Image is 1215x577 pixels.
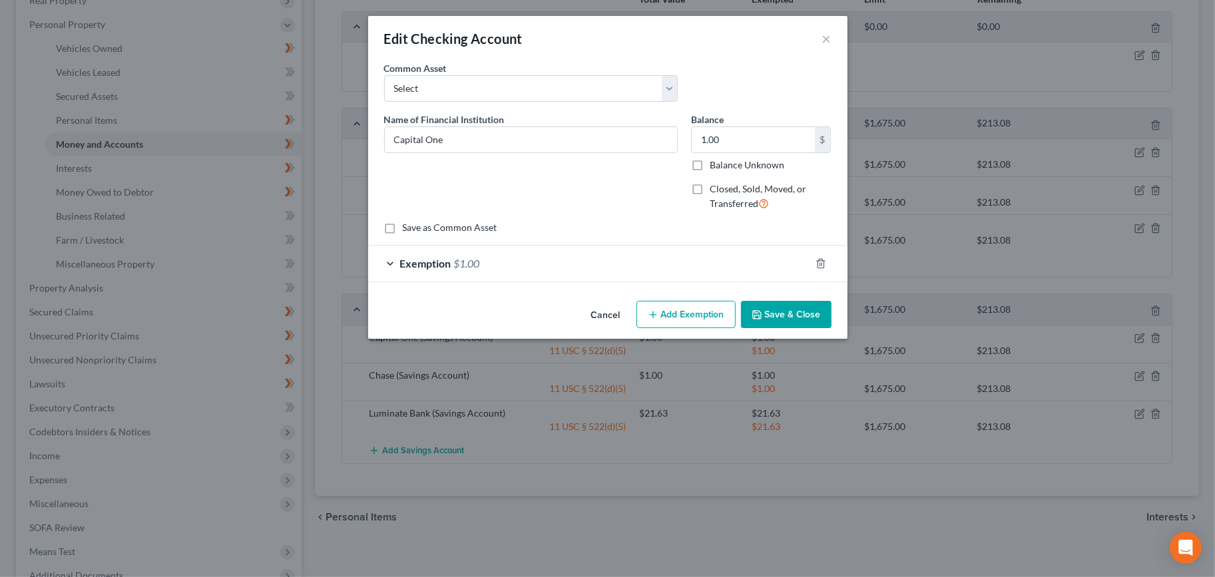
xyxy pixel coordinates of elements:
button: Add Exemption [636,301,736,329]
label: Common Asset [384,61,447,75]
input: 0.00 [692,127,815,152]
div: Edit Checking Account [384,29,523,48]
label: Balance [691,112,724,126]
div: $ [815,127,831,152]
span: Exemption [400,257,451,270]
span: Closed, Sold, Moved, or Transferred [710,183,806,209]
button: Cancel [581,302,631,329]
input: Enter name... [385,127,677,152]
span: $1.00 [454,257,480,270]
label: Save as Common Asset [403,221,497,234]
label: Balance Unknown [710,158,784,172]
button: Save & Close [741,301,832,329]
div: Open Intercom Messenger [1170,532,1202,564]
span: Name of Financial Institution [384,114,505,125]
button: × [822,31,832,47]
